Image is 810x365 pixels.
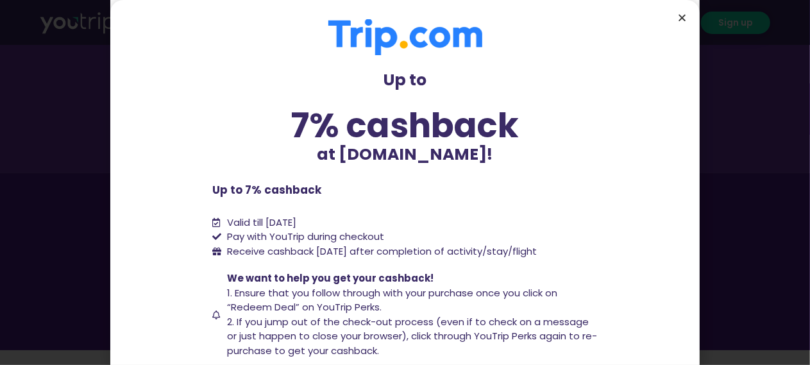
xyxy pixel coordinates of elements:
[213,142,598,167] p: at [DOMAIN_NAME]!
[224,230,384,244] span: Pay with YouTrip during checkout
[227,286,557,314] span: 1. Ensure that you follow through with your purchase once you click on “Redeem Deal” on YouTrip P...
[213,182,322,198] b: Up to 7% cashback
[227,216,296,229] span: Valid till [DATE]
[227,315,597,357] span: 2. If you jump out of the check-out process (even if to check on a message or just happen to clos...
[227,271,434,285] span: We want to help you get your cashback!
[213,68,598,92] p: Up to
[227,244,537,258] span: Receive cashback [DATE] after completion of activity/stay/flight
[213,108,598,142] div: 7% cashback
[677,13,687,22] a: Close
